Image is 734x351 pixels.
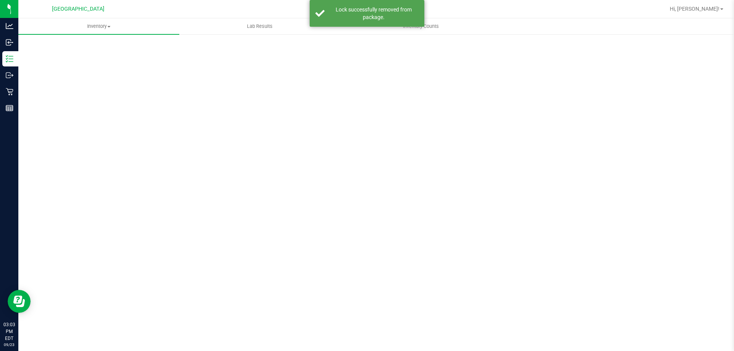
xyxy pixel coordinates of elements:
[6,71,13,79] inline-svg: Outbound
[3,342,15,348] p: 09/23
[8,290,31,313] iframe: Resource center
[179,18,340,34] a: Lab Results
[6,39,13,46] inline-svg: Inbound
[52,6,104,12] span: [GEOGRAPHIC_DATA]
[3,321,15,342] p: 03:03 PM EDT
[18,23,179,30] span: Inventory
[18,18,179,34] a: Inventory
[6,22,13,30] inline-svg: Analytics
[6,55,13,63] inline-svg: Inventory
[6,104,13,112] inline-svg: Reports
[237,23,283,30] span: Lab Results
[6,88,13,95] inline-svg: Retail
[670,6,719,12] span: Hi, [PERSON_NAME]!
[329,6,419,21] div: Lock successfully removed from package.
